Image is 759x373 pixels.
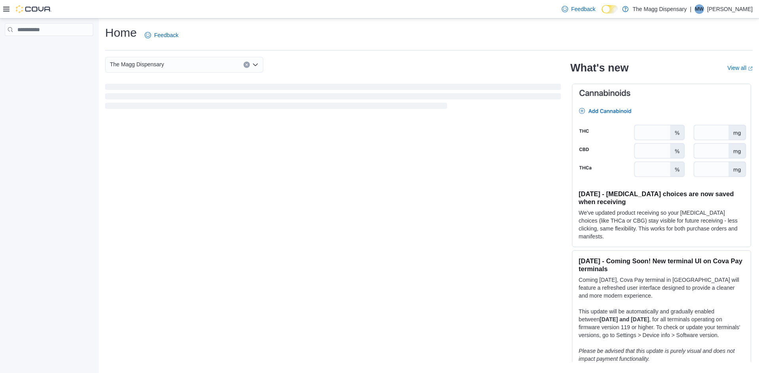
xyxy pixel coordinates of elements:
img: Cova [16,5,51,13]
span: Feedback [571,5,595,13]
p: | [690,4,691,14]
span: Loading [105,85,561,111]
em: Please be advised that this update is purely visual and does not impact payment functionality. [579,348,735,362]
h1: Home [105,25,137,41]
p: We've updated product receiving so your [MEDICAL_DATA] choices (like THCa or CBG) stay visible fo... [579,209,744,240]
strong: [DATE] and [DATE] [600,316,649,322]
p: Coming [DATE], Cova Pay terminal in [GEOGRAPHIC_DATA] will feature a refreshed user interface des... [579,276,744,300]
button: Open list of options [252,62,259,68]
p: This update will be automatically and gradually enabled between , for all terminals operating on ... [579,307,744,339]
span: Dark Mode [602,13,602,14]
a: Feedback [142,27,181,43]
h2: What's new [570,62,629,74]
span: The Magg Dispensary [110,60,164,69]
h3: [DATE] - Coming Soon! New terminal UI on Cova Pay terminals [579,257,744,273]
h3: [DATE] - [MEDICAL_DATA] choices are now saved when receiving [579,190,744,206]
a: View allExternal link [727,65,753,71]
nav: Complex example [5,37,93,56]
span: MW [695,4,703,14]
svg: External link [748,66,753,71]
p: [PERSON_NAME] [707,4,753,14]
div: Mark Wilson [695,4,704,14]
a: Feedback [559,1,599,17]
input: Dark Mode [602,5,618,13]
button: Clear input [244,62,250,68]
span: Feedback [154,31,178,39]
p: The Magg Dispensary [632,4,687,14]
